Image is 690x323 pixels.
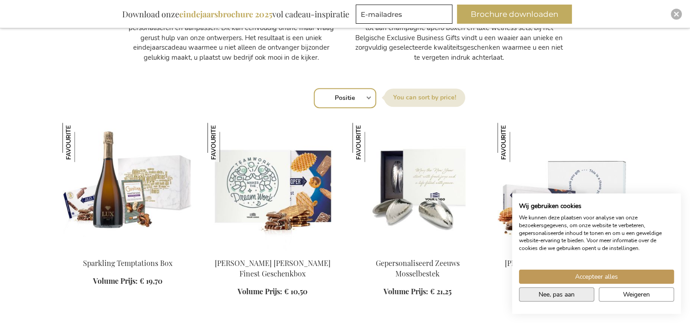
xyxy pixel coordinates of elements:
[140,276,162,286] span: € 19,70
[384,287,428,296] span: Volume Prijs:
[208,247,338,255] a: Jules Destrooper Jules' Finest Gift Box Jules Destrooper Jules' Finest Geschenkbox
[674,11,679,17] img: Close
[505,258,620,278] a: [PERSON_NAME] Ultimate Biscuits Gift Set
[498,123,537,162] img: Jules Destrooper Ultimate Biscuits Gift Set
[599,287,674,302] button: Alle cookies weigeren
[376,258,460,278] a: Gepersonaliseerd Zeeuws Mosselbestek
[519,270,674,284] button: Accepteer alle cookies
[208,123,338,250] img: Jules Destrooper Jules' Finest Gift Box
[519,214,674,252] p: We kunnen deze plaatsen voor analyse van onze bezoekersgegevens, om onze website te verbeteren, g...
[62,247,193,255] a: Sparkling Temptations Bpx Sparkling Temptations Box
[519,287,594,302] button: Pas cookie voorkeuren aan
[519,202,674,210] h2: Wij gebruiken cookies
[353,123,483,250] img: Personalised Zeeland Mussel Cutlery
[284,287,307,296] span: € 10,50
[575,272,618,281] span: Accepteer alles
[93,276,162,287] a: Volume Prijs: € 19,70
[623,290,650,299] span: Weigeren
[353,247,483,255] a: Personalised Zeeland Mussel Cutlery Gepersonaliseerd Zeeuws Mosselbestek
[215,258,331,278] a: [PERSON_NAME] [PERSON_NAME] Finest Geschenkbox
[457,5,572,24] button: Brochure downloaden
[93,276,138,286] span: Volume Prijs:
[118,5,353,24] div: Download onze vol cadeau-inspiratie
[62,123,193,250] img: Sparkling Temptations Bpx
[208,123,247,162] img: Jules Destrooper Jules' Finest Geschenkbox
[356,5,455,26] form: marketing offers and promotions
[179,9,272,20] b: eindejaarsbrochure 2025
[384,287,451,297] a: Volume Prijs: € 21,25
[238,287,282,296] span: Volume Prijs:
[356,5,452,24] input: E-mailadres
[498,123,628,250] img: Jules Destrooper Ultimate Biscuits Gift Set
[238,287,307,297] a: Volume Prijs: € 10,50
[539,290,575,299] span: Nee, pas aan
[430,287,451,296] span: € 21,25
[384,89,465,107] label: Sorteer op
[62,123,102,162] img: Sparkling Temptations Box
[353,123,392,162] img: Gepersonaliseerd Zeeuws Mosselbestek
[83,258,172,268] a: Sparkling Temptations Box
[671,9,682,20] div: Close
[498,247,628,255] a: Jules Destrooper Ultimate Biscuits Gift Set Jules Destrooper Ultimate Biscuits Gift Set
